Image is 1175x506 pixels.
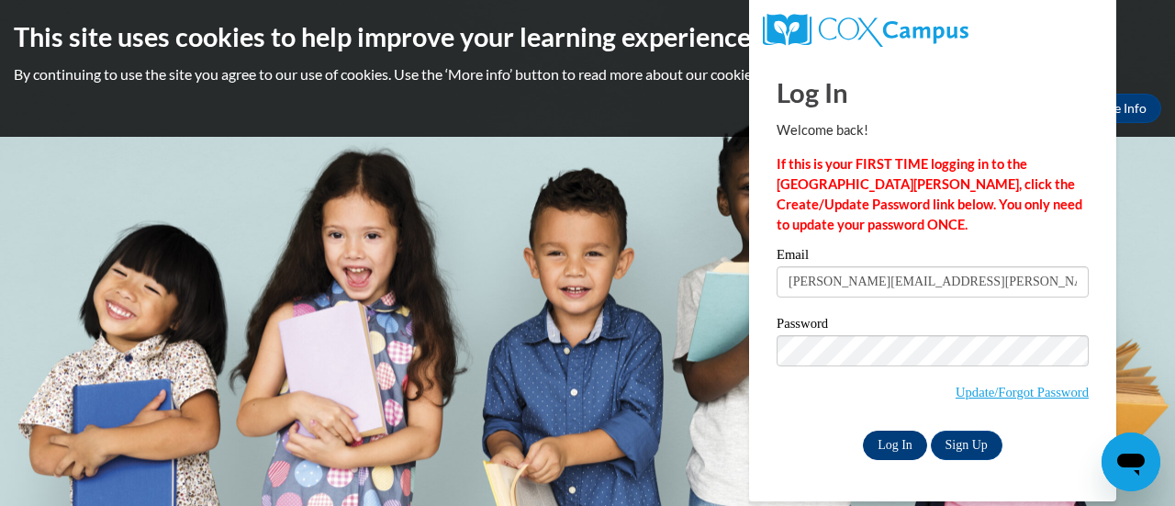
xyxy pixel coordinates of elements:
a: Update/Forgot Password [956,385,1089,399]
img: COX Campus [763,14,968,47]
label: Email [777,248,1089,266]
input: Log In [863,431,927,460]
iframe: Button to launch messaging window [1102,433,1160,491]
a: Sign Up [931,431,1002,460]
strong: If this is your FIRST TIME logging in to the [GEOGRAPHIC_DATA][PERSON_NAME], click the Create/Upd... [777,156,1082,232]
p: By continuing to use the site you agree to our use of cookies. Use the ‘More info’ button to read... [14,64,1161,84]
label: Password [777,317,1089,335]
a: More Info [1075,94,1161,123]
h2: This site uses cookies to help improve your learning experience. [14,18,1161,55]
h1: Log In [777,73,1089,111]
p: Welcome back! [777,120,1089,141]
